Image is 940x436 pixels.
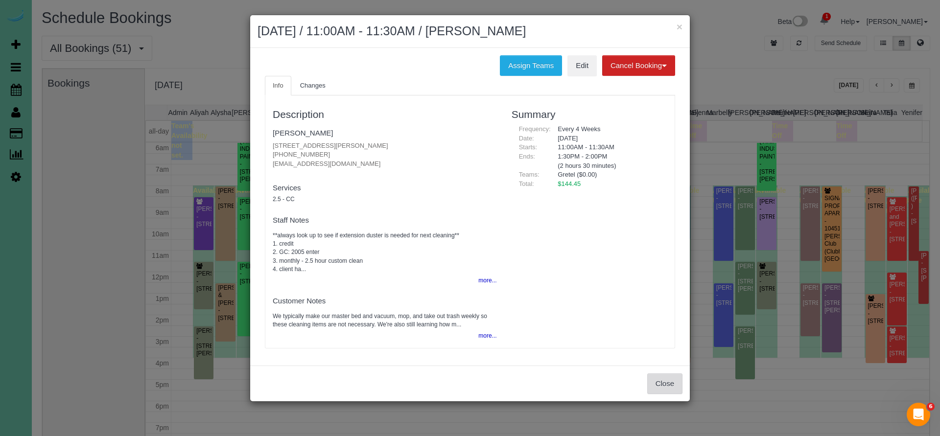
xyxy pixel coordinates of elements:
span: Total: [519,180,534,187]
iframe: Intercom live chat [907,403,930,426]
button: more... [472,274,496,288]
button: Cancel Booking [602,55,675,76]
h3: Description [273,109,497,120]
a: Info [265,76,291,96]
span: Teams: [519,171,540,178]
h3: Summary [512,109,667,120]
div: 11:00AM - 11:30AM [550,143,667,152]
h4: Services [273,184,497,192]
span: Ends: [519,153,535,160]
a: Edit [567,55,597,76]
div: Every 4 Weeks [550,125,667,134]
span: 6 [927,403,935,411]
h2: [DATE] / 11:00AM - 11:30AM / [PERSON_NAME] [258,23,682,40]
a: [PERSON_NAME] [273,129,333,137]
button: Close [647,373,682,394]
h4: Staff Notes [273,216,497,225]
p: [STREET_ADDRESS][PERSON_NAME] [PHONE_NUMBER] [EMAIL_ADDRESS][DOMAIN_NAME] [273,141,497,169]
span: Info [273,82,283,89]
pre: We typically make our master bed and vacuum, mop, and take out trash weekly so these cleaning ite... [273,312,497,329]
span: Date: [519,135,534,142]
span: Changes [300,82,326,89]
a: Changes [292,76,333,96]
pre: **always look up to see if extension duster is needed for next cleaning** 1. credit 2. GC: 2005 e... [273,231,497,274]
li: Gretel ($0.00) [558,170,660,180]
button: × [677,22,682,32]
h4: Customer Notes [273,297,497,305]
span: Frequency: [519,125,551,133]
span: $144.45 [558,180,581,187]
span: Starts: [519,143,538,151]
h5: 2.5 - CC [273,196,497,203]
button: Assign Teams [500,55,562,76]
div: [DATE] [550,134,667,143]
button: more... [472,329,496,343]
div: 1:30PM - 2:00PM (2 hours 30 minutes) [550,152,667,170]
